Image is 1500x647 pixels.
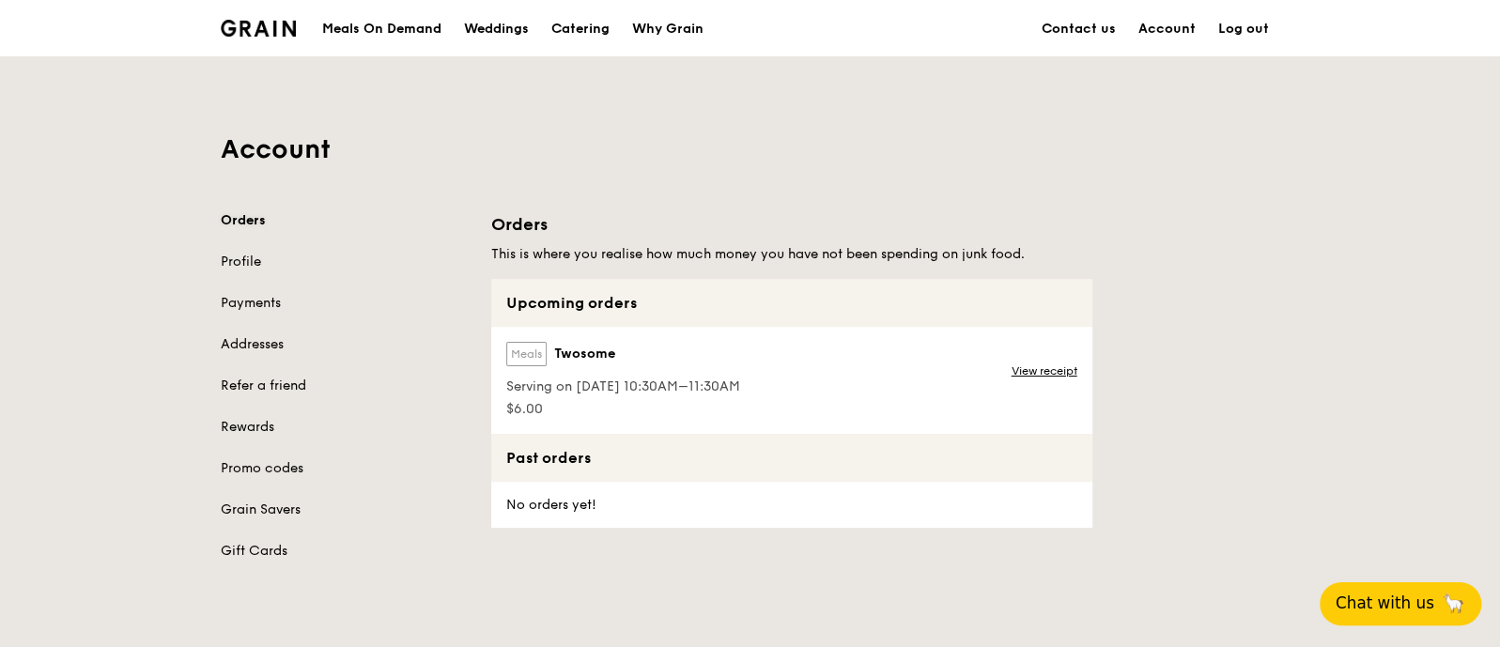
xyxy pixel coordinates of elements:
[1336,592,1434,615] span: Chat with us
[464,1,529,57] div: Weddings
[491,279,1092,327] div: Upcoming orders
[506,377,740,396] span: Serving on [DATE] 10:30AM–11:30AM
[1442,592,1465,615] span: 🦙
[221,253,469,271] a: Profile
[221,294,469,313] a: Payments
[540,1,621,57] a: Catering
[506,342,547,366] label: Meals
[1012,363,1077,378] a: View receipt
[221,211,469,230] a: Orders
[1207,1,1280,57] a: Log out
[221,132,1280,166] h1: Account
[554,345,615,363] span: Twosome
[221,418,469,437] a: Rewards
[491,211,1092,238] h1: Orders
[632,1,704,57] div: Why Grain
[491,245,1092,264] h5: This is where you realise how much money you have not been spending on junk food.
[453,1,540,57] a: Weddings
[506,400,740,419] span: $6.00
[221,501,469,519] a: Grain Savers
[221,377,469,395] a: Refer a friend
[1320,582,1481,625] button: Chat with us🦙
[221,542,469,561] a: Gift Cards
[322,1,441,57] div: Meals On Demand
[491,434,1092,482] div: Past orders
[491,482,608,528] div: No orders yet!
[621,1,715,57] a: Why Grain
[551,1,610,57] div: Catering
[1127,1,1207,57] a: Account
[221,20,297,37] img: Grain
[221,335,469,354] a: Addresses
[1030,1,1127,57] a: Contact us
[221,459,469,478] a: Promo codes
